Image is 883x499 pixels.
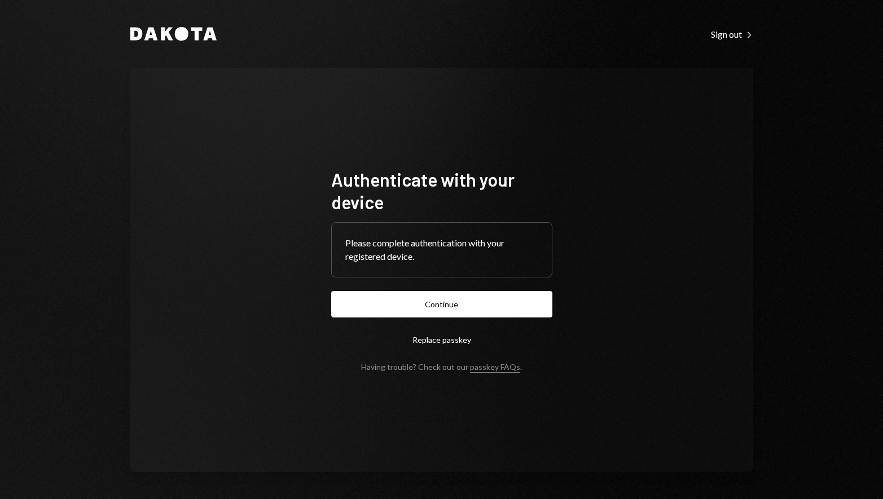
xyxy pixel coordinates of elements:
[331,168,552,213] h1: Authenticate with your device
[331,326,552,353] button: Replace passkey
[361,362,522,372] div: Having trouble? Check out our .
[345,236,538,263] div: Please complete authentication with your registered device.
[711,29,753,40] div: Sign out
[331,291,552,317] button: Continue
[711,28,753,40] a: Sign out
[470,362,520,373] a: passkey FAQs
